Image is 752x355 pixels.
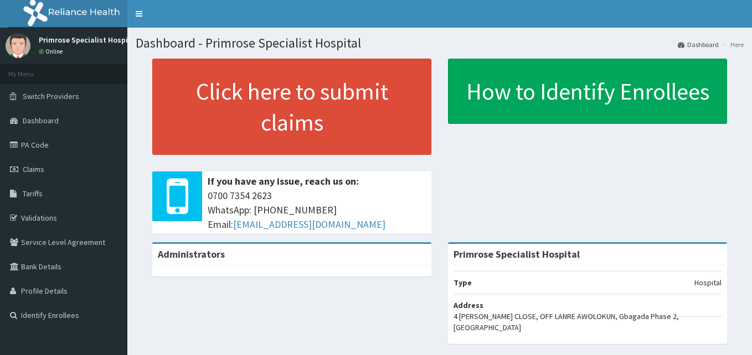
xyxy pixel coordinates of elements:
[233,218,385,231] a: [EMAIL_ADDRESS][DOMAIN_NAME]
[678,40,719,49] a: Dashboard
[454,300,483,310] b: Address
[208,189,426,231] span: 0700 7354 2623 WhatsApp: [PHONE_NUMBER] Email:
[23,164,44,174] span: Claims
[23,116,59,126] span: Dashboard
[454,311,722,333] p: 4 [PERSON_NAME] CLOSE, OFF LANRE AWOLOKUN, Gbagada Phase 2, [GEOGRAPHIC_DATA]
[448,59,727,124] a: How to Identify Enrollees
[23,189,43,199] span: Tariffs
[158,248,225,260] b: Administrators
[454,248,580,260] strong: Primrose Specialist Hospital
[39,48,65,55] a: Online
[39,36,138,44] p: Primrose Specialist Hospital
[136,36,744,50] h1: Dashboard - Primrose Specialist Hospital
[454,278,472,288] b: Type
[152,59,431,155] a: Click here to submit claims
[208,175,359,187] b: If you have any issue, reach us on:
[6,33,30,58] img: User Image
[694,277,722,288] p: Hospital
[720,40,744,49] li: Here
[23,91,79,101] span: Switch Providers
